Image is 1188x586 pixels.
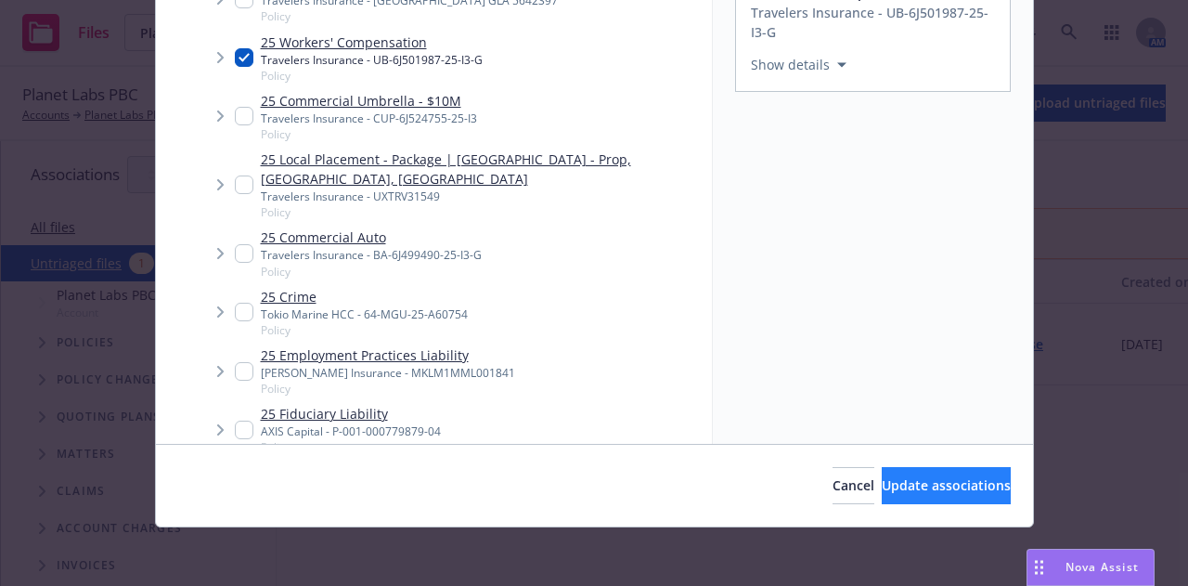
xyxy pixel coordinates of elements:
[261,228,482,247] a: 25 Commercial Auto
[833,476,874,494] span: Cancel
[261,345,515,365] a: 25 Employment Practices Liability
[743,54,854,76] button: Show details
[261,150,704,189] a: 25 Local Placement - Package | [GEOGRAPHIC_DATA] - Prop, [GEOGRAPHIC_DATA], [GEOGRAPHIC_DATA]
[261,306,468,322] div: Tokio Marine HCC - 64-MGU-25-A60754
[261,439,441,455] span: Policy
[882,476,1011,494] span: Update associations
[261,52,483,68] div: Travelers Insurance - UB-6J501987-25-I3-G
[1027,550,1051,585] div: Drag to move
[261,247,482,263] div: Travelers Insurance - BA-6J499490-25-I3-G
[261,189,704,204] div: Travelers Insurance - UXTRV31549
[261,126,477,142] span: Policy
[261,264,482,280] span: Policy
[261,404,441,423] a: 25 Fiduciary Liability
[261,204,704,220] span: Policy
[261,68,483,84] span: Policy
[261,287,468,306] a: 25 Crime
[261,423,441,439] div: AXIS Capital - P-001-000779879-04
[1027,549,1155,586] button: Nova Assist
[261,111,477,126] div: Travelers Insurance - CUP-6J524755-25-I3
[751,3,999,42] div: Travelers Insurance - UB-6J501987-25-I3-G
[882,467,1011,504] button: Update associations
[261,381,515,397] span: Policy
[1065,559,1139,575] span: Nova Assist
[261,365,515,381] div: [PERSON_NAME] Insurance - MKLM1MML001841
[261,33,483,52] a: 25 Workers' Compensation
[833,467,874,504] button: Cancel
[261,91,477,111] a: 25 Commercial Umbrella - $10M
[261,322,468,338] span: Policy
[261,8,671,24] span: Policy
